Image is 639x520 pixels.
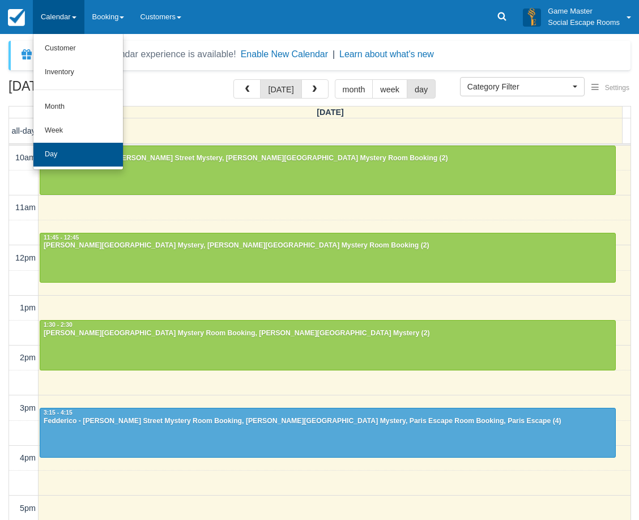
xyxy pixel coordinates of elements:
[260,79,301,99] button: [DATE]
[38,48,236,61] div: A new Booking Calendar experience is available!
[548,6,620,17] p: Game Master
[43,241,612,250] div: [PERSON_NAME][GEOGRAPHIC_DATA] Mystery, [PERSON_NAME][GEOGRAPHIC_DATA] Mystery Room Booking (2)
[44,235,79,241] span: 11:45 - 12:45
[20,453,36,462] span: 4pm
[33,119,123,143] a: Week
[40,408,616,458] a: 3:15 - 4:15Fedderico - [PERSON_NAME] Street Mystery Room Booking, [PERSON_NAME][GEOGRAPHIC_DATA] ...
[20,303,36,312] span: 1pm
[339,49,434,59] a: Learn about what's new
[467,81,570,92] span: Category Filter
[585,80,636,96] button: Settings
[460,77,585,96] button: Category Filter
[43,154,612,163] div: [PERSON_NAME] - [PERSON_NAME] Street Mystery, [PERSON_NAME][GEOGRAPHIC_DATA] Mystery Room Booking...
[40,233,616,283] a: 11:45 - 12:45[PERSON_NAME][GEOGRAPHIC_DATA] Mystery, [PERSON_NAME][GEOGRAPHIC_DATA] Mystery Room ...
[43,329,612,338] div: [PERSON_NAME][GEOGRAPHIC_DATA] Mystery Room Booking, [PERSON_NAME][GEOGRAPHIC_DATA] Mystery (2)
[43,417,612,426] div: Fedderico - [PERSON_NAME] Street Mystery Room Booking, [PERSON_NAME][GEOGRAPHIC_DATA] Mystery, Pa...
[40,146,616,195] a: 10:00 - 11:00[PERSON_NAME] - [PERSON_NAME] Street Mystery, [PERSON_NAME][GEOGRAPHIC_DATA] Mystery...
[33,37,123,61] a: Customer
[372,79,407,99] button: week
[20,403,36,412] span: 3pm
[241,49,328,60] button: Enable New Calendar
[335,79,373,99] button: month
[15,153,36,162] span: 10am
[33,95,123,119] a: Month
[333,49,335,59] span: |
[20,504,36,513] span: 5pm
[523,8,541,26] img: A3
[317,108,344,117] span: [DATE]
[33,61,123,84] a: Inventory
[20,353,36,362] span: 2pm
[15,203,36,212] span: 11am
[8,9,25,26] img: checkfront-main-nav-mini-logo.png
[44,322,73,328] span: 1:30 - 2:30
[407,79,436,99] button: day
[15,253,36,262] span: 12pm
[40,320,616,370] a: 1:30 - 2:30[PERSON_NAME][GEOGRAPHIC_DATA] Mystery Room Booking, [PERSON_NAME][GEOGRAPHIC_DATA] My...
[33,34,123,170] ul: Calendar
[12,126,36,135] span: all-day
[548,17,620,28] p: Social Escape Rooms
[8,79,152,100] h2: [DATE]
[605,84,629,92] span: Settings
[44,410,73,416] span: 3:15 - 4:15
[33,143,123,167] a: Day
